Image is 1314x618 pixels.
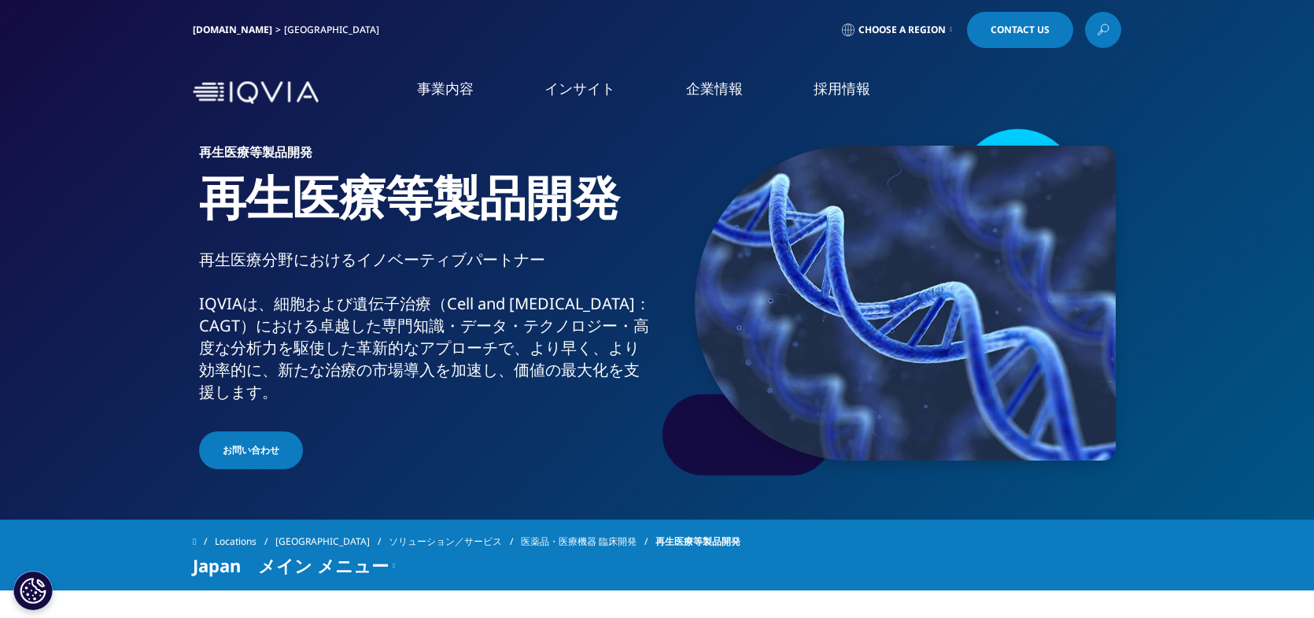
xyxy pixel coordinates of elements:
a: [DOMAIN_NAME] [193,23,272,36]
a: ソリューション／サービス [389,527,521,556]
a: Contact Us [967,12,1073,48]
div: 再生医療分野におけるイノベーティブパートナー IQVIAは、細胞および遺伝子治療（Cell and [MEDICAL_DATA]：CAGT）における卓越した専門知識・データ・テクノロジー・高度な... [199,249,651,403]
button: Cookie 設定 [13,571,53,610]
span: 再生医療等製品開発 [655,527,740,556]
nav: Primary [325,55,1121,130]
a: Locations [215,527,275,556]
a: 医薬品・医療機器 臨床開発 [521,527,655,556]
a: [GEOGRAPHIC_DATA] [275,527,389,556]
div: [GEOGRAPHIC_DATA] [284,24,386,36]
span: Choose a Region [858,24,946,36]
a: 採用情報 [814,79,870,98]
span: Contact Us [991,25,1050,35]
img: 984_dna-strand.jpg [695,146,1116,461]
span: お問い合わせ [223,443,279,457]
a: 事業内容 [417,79,474,98]
a: お問い合わせ [199,431,303,469]
a: インサイト [544,79,615,98]
h1: 再生医療等製品開発 [199,168,651,249]
a: 企業情報 [686,79,743,98]
h6: 再生医療等製品開発 [199,146,651,168]
span: Japan メイン メニュー [193,556,389,575]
